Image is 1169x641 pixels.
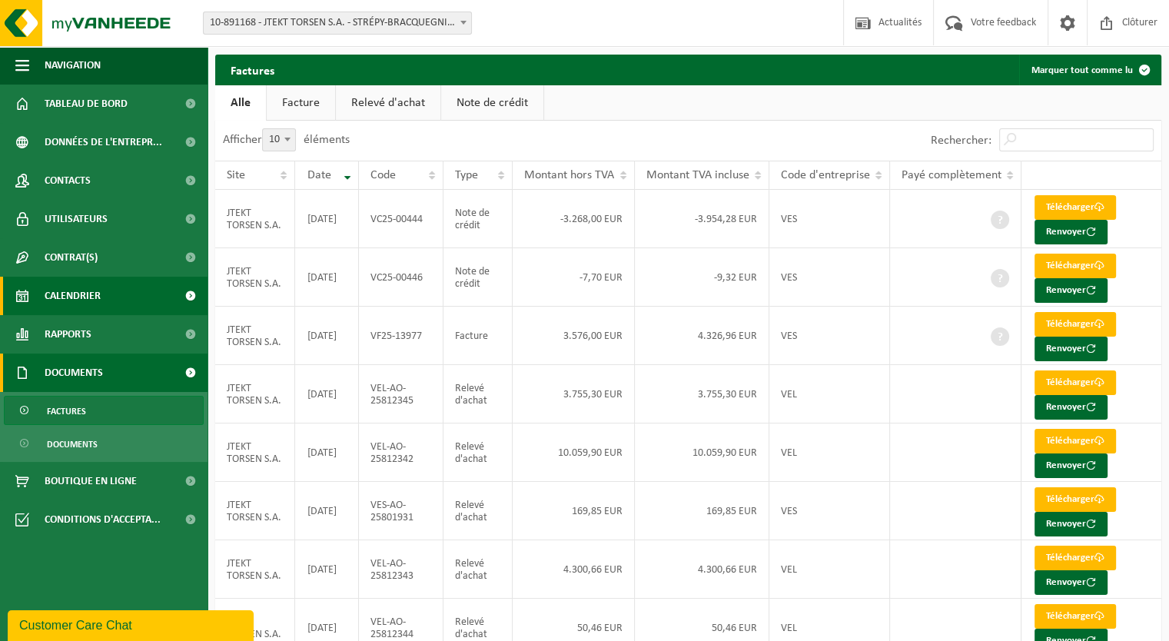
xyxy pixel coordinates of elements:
td: 4.300,66 EUR [513,540,635,599]
td: [DATE] [295,365,359,423]
td: Relevé d'achat [443,423,513,482]
td: VES [769,482,890,540]
span: Conditions d'accepta... [45,500,161,539]
span: 10-891168 - JTEKT TORSEN S.A. - STRÉPY-BRACQUEGNIES [204,12,471,34]
td: JTEKT TORSEN S.A. [215,540,295,599]
span: Montant TVA incluse [646,169,749,181]
td: VC25-00446 [359,248,443,307]
button: Renvoyer [1034,570,1108,595]
td: -9,32 EUR [635,248,769,307]
span: Type [455,169,478,181]
td: 10.059,90 EUR [513,423,635,482]
td: 4.326,96 EUR [635,307,769,365]
td: VEL [769,365,890,423]
a: Télécharger [1034,312,1116,337]
a: Télécharger [1034,429,1116,453]
span: Payé complètement [902,169,1001,181]
span: Code d'entreprise [781,169,870,181]
td: VES-AO-25801931 [359,482,443,540]
a: Relevé d'achat [336,85,440,121]
td: -7,70 EUR [513,248,635,307]
td: Relevé d'achat [443,482,513,540]
td: 169,85 EUR [635,482,769,540]
button: Renvoyer [1034,220,1108,244]
h2: Factures [215,55,290,85]
a: Télécharger [1034,487,1116,512]
td: JTEKT TORSEN S.A. [215,248,295,307]
button: Renvoyer [1034,278,1108,303]
span: Code [370,169,396,181]
td: JTEKT TORSEN S.A. [215,190,295,248]
td: JTEKT TORSEN S.A. [215,307,295,365]
a: Télécharger [1034,604,1116,629]
span: 10 [262,128,296,151]
a: Télécharger [1034,195,1116,220]
td: VEL-AO-25812342 [359,423,443,482]
td: 10.059,90 EUR [635,423,769,482]
td: 4.300,66 EUR [635,540,769,599]
td: [DATE] [295,190,359,248]
a: Facture [267,85,335,121]
td: [DATE] [295,307,359,365]
td: VF25-13977 [359,307,443,365]
a: Documents [4,429,204,458]
td: JTEKT TORSEN S.A. [215,423,295,482]
span: Factures [47,397,86,426]
td: VEL [769,540,890,599]
button: Renvoyer [1034,512,1108,536]
td: VC25-00444 [359,190,443,248]
span: 10-891168 - JTEKT TORSEN S.A. - STRÉPY-BRACQUEGNIES [203,12,472,35]
td: 3.755,30 EUR [635,365,769,423]
td: Facture [443,307,513,365]
button: Renvoyer [1034,337,1108,361]
td: VES [769,190,890,248]
button: Renvoyer [1034,453,1108,478]
span: Calendrier [45,277,101,315]
td: VEL-AO-25812343 [359,540,443,599]
td: [DATE] [295,482,359,540]
td: [DATE] [295,540,359,599]
span: 10 [263,129,295,151]
td: Relevé d'achat [443,365,513,423]
a: Factures [4,396,204,425]
a: Note de crédit [441,85,543,121]
td: [DATE] [295,423,359,482]
td: Note de crédit [443,248,513,307]
td: VES [769,248,890,307]
span: Date [307,169,330,181]
a: Alle [215,85,266,121]
td: Relevé d'achat [443,540,513,599]
span: Rapports [45,315,91,354]
a: Télécharger [1034,254,1116,278]
td: Note de crédit [443,190,513,248]
button: Marquer tout comme lu [1019,55,1160,85]
label: Rechercher: [931,135,991,147]
td: VEL [769,423,890,482]
button: Renvoyer [1034,395,1108,420]
td: JTEKT TORSEN S.A. [215,482,295,540]
td: 169,85 EUR [513,482,635,540]
span: Documents [45,354,103,392]
span: Site [227,169,245,181]
span: Contacts [45,161,91,200]
td: 3.755,30 EUR [513,365,635,423]
td: 3.576,00 EUR [513,307,635,365]
td: JTEKT TORSEN S.A. [215,365,295,423]
span: Contrat(s) [45,238,98,277]
span: Boutique en ligne [45,462,137,500]
td: VES [769,307,890,365]
td: VEL-AO-25812345 [359,365,443,423]
span: Utilisateurs [45,200,108,238]
span: Tableau de bord [45,85,128,123]
a: Télécharger [1034,370,1116,395]
label: Afficher éléments [223,134,350,146]
iframe: chat widget [8,607,257,641]
span: Données de l'entrepr... [45,123,162,161]
span: Documents [47,430,98,459]
td: -3.954,28 EUR [635,190,769,248]
td: [DATE] [295,248,359,307]
span: Montant hors TVA [524,169,614,181]
span: Navigation [45,46,101,85]
td: -3.268,00 EUR [513,190,635,248]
